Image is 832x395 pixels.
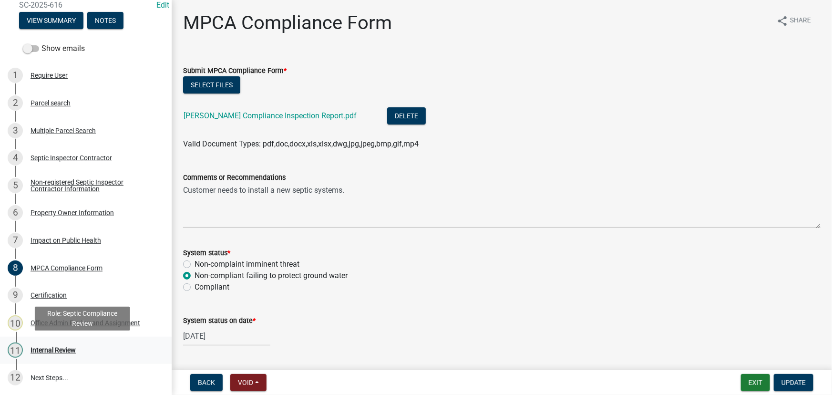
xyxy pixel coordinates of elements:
[31,155,112,161] div: Septic Inspector Contractor
[198,379,215,386] span: Back
[156,0,169,10] a: Edit
[87,17,123,25] wm-modal-confirm: Notes
[781,379,806,386] span: Update
[31,292,67,299] div: Certification
[790,15,811,27] span: Share
[23,43,85,54] label: Show emails
[31,72,68,79] div: Require User
[183,326,270,346] input: mm/dd/yyyy
[8,95,23,111] div: 2
[195,281,229,293] label: Compliant
[230,374,267,391] button: Void
[31,320,140,326] div: Office Admin Review and Assignment
[8,123,23,138] div: 3
[183,250,230,257] label: System status
[19,0,153,10] span: SC-2025-616
[31,179,156,192] div: Non-registered Septic Inspector Contractor Information
[774,374,813,391] button: Update
[387,112,426,121] wm-modal-confirm: Delete Document
[8,68,23,83] div: 1
[31,265,103,271] div: MPCA Compliance Form
[31,100,71,106] div: Parcel search
[387,107,426,125] button: Delete
[195,259,299,270] label: Non-complaint imminent threat
[183,68,287,74] label: Submit MPCA Compliance Form
[8,178,23,193] div: 5
[183,318,256,324] label: System status on date
[8,343,23,358] div: 11
[238,379,253,386] span: Void
[8,205,23,220] div: 6
[19,17,83,25] wm-modal-confirm: Summary
[87,12,123,29] button: Notes
[31,347,76,353] div: Internal Review
[156,0,169,10] wm-modal-confirm: Edit Application Number
[195,270,348,281] label: Non-compliant failing to protect ground water
[8,315,23,331] div: 10
[35,307,130,331] div: Role: Septic Compliance Review
[31,209,114,216] div: Property Owner Information
[184,111,357,120] a: [PERSON_NAME] Compliance Inspection Report.pdf
[190,374,223,391] button: Back
[8,288,23,303] div: 9
[183,175,286,181] label: Comments or Recommendations
[777,15,788,27] i: share
[769,11,819,30] button: shareShare
[8,260,23,276] div: 8
[19,12,83,29] button: View Summary
[741,374,770,391] button: Exit
[31,127,96,134] div: Multiple Parcel Search
[183,139,419,148] span: Valid Document Types: pdf,doc,docx,xls,xlsx,dwg,jpg,jpeg,bmp,gif,mp4
[31,237,101,244] div: Impact on Public Health
[8,370,23,385] div: 12
[8,150,23,166] div: 4
[183,11,392,34] h1: MPCA Compliance Form
[8,233,23,248] div: 7
[183,76,240,94] button: Select files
